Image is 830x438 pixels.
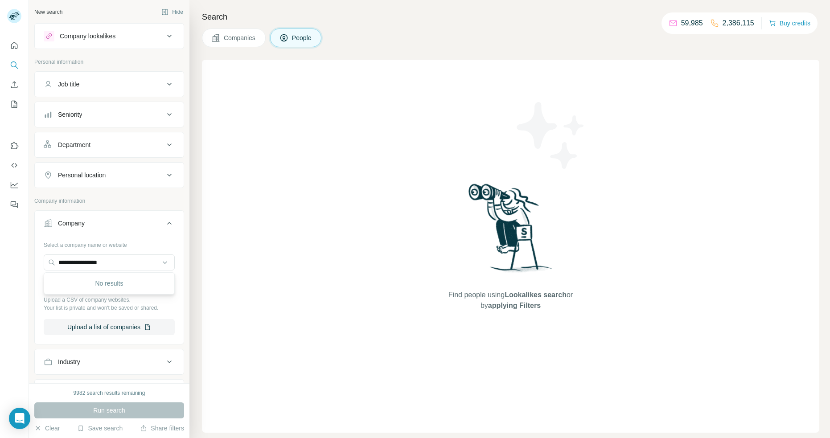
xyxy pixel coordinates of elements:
[58,171,106,180] div: Personal location
[505,291,567,299] span: Lookalikes search
[35,381,184,403] button: HQ location
[464,181,557,281] img: Surfe Illustration - Woman searching with binoculars
[34,8,62,16] div: New search
[35,351,184,373] button: Industry
[7,196,21,213] button: Feedback
[140,424,184,433] button: Share filters
[58,219,85,228] div: Company
[439,290,582,311] span: Find people using or by
[202,11,819,23] h4: Search
[35,164,184,186] button: Personal location
[35,134,184,156] button: Department
[292,33,312,42] span: People
[35,74,184,95] button: Job title
[9,408,30,429] div: Open Intercom Messenger
[488,302,541,309] span: applying Filters
[34,58,184,66] p: Personal information
[769,17,810,29] button: Buy credits
[58,357,80,366] div: Industry
[46,274,173,292] div: No results
[44,237,175,249] div: Select a company name or website
[58,110,82,119] div: Seniority
[58,80,79,89] div: Job title
[7,77,21,93] button: Enrich CSV
[681,18,703,29] p: 59,985
[58,140,90,149] div: Department
[7,57,21,73] button: Search
[77,424,123,433] button: Save search
[155,5,189,19] button: Hide
[35,25,184,47] button: Company lookalikes
[44,296,175,304] p: Upload a CSV of company websites.
[44,319,175,335] button: Upload a list of companies
[35,213,184,237] button: Company
[7,96,21,112] button: My lists
[7,138,21,154] button: Use Surfe on LinkedIn
[723,18,754,29] p: 2,386,115
[60,32,115,41] div: Company lookalikes
[224,33,256,42] span: Companies
[34,424,60,433] button: Clear
[7,177,21,193] button: Dashboard
[511,95,591,176] img: Surfe Illustration - Stars
[7,37,21,53] button: Quick start
[74,389,145,397] div: 9982 search results remaining
[35,104,184,125] button: Seniority
[34,197,184,205] p: Company information
[7,157,21,173] button: Use Surfe API
[44,304,175,312] p: Your list is private and won't be saved or shared.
